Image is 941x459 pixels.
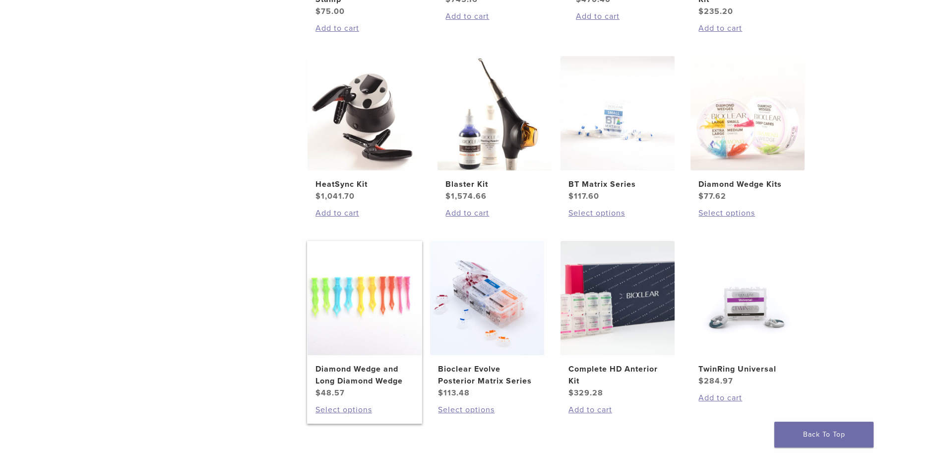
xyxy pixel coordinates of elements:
[315,191,321,201] span: $
[698,207,797,219] a: Select options for “Diamond Wedge Kits”
[568,178,667,190] h2: BT Matrix Series
[315,6,345,16] bdi: 75.00
[315,207,414,219] a: Add to cart: “HeatSync Kit”
[774,422,874,448] a: Back To Top
[698,376,733,386] bdi: 284.97
[690,56,805,170] img: Diamond Wedge Kits
[698,178,797,190] h2: Diamond Wedge Kits
[430,241,544,355] img: Bioclear Evolve Posterior Matrix Series
[438,56,552,170] img: Blaster Kit
[698,6,733,16] bdi: 235.20
[698,363,797,375] h2: TwinRing Universal
[308,241,422,355] img: Diamond Wedge and Long Diamond Wedge
[308,56,422,170] img: HeatSync Kit
[315,388,345,398] bdi: 48.57
[690,56,806,202] a: Diamond Wedge KitsDiamond Wedge Kits $77.62
[568,363,667,387] h2: Complete HD Anterior Kit
[445,191,451,201] span: $
[315,178,414,190] h2: HeatSync Kit
[445,207,544,219] a: Add to cart: “Blaster Kit”
[698,22,797,34] a: Add to cart: “Rockstar (RS) Polishing Kit”
[576,10,674,22] a: Add to cart: “Black Triangle (BT) Kit”
[445,191,487,201] bdi: 1,574.66
[698,6,704,16] span: $
[315,22,414,34] a: Add to cart: “Bioclear Rubber Dam Stamp”
[315,191,355,201] bdi: 1,041.70
[438,388,443,398] span: $
[315,6,321,16] span: $
[445,10,544,22] a: Add to cart: “Evolve All-in-One Kit”
[561,56,675,170] img: BT Matrix Series
[568,404,667,416] a: Add to cart: “Complete HD Anterior Kit”
[698,191,704,201] span: $
[568,191,599,201] bdi: 117.60
[438,388,470,398] bdi: 113.48
[568,207,667,219] a: Select options for “BT Matrix Series”
[430,241,545,399] a: Bioclear Evolve Posterior Matrix SeriesBioclear Evolve Posterior Matrix Series $113.48
[437,56,553,202] a: Blaster KitBlaster Kit $1,574.66
[307,56,423,202] a: HeatSync KitHeatSync Kit $1,041.70
[307,241,423,399] a: Diamond Wedge and Long Diamond WedgeDiamond Wedge and Long Diamond Wedge $48.57
[568,388,603,398] bdi: 329.28
[698,392,797,404] a: Add to cart: “TwinRing Universal”
[315,363,414,387] h2: Diamond Wedge and Long Diamond Wedge
[438,363,536,387] h2: Bioclear Evolve Posterior Matrix Series
[698,191,726,201] bdi: 77.62
[438,404,536,416] a: Select options for “Bioclear Evolve Posterior Matrix Series”
[560,241,676,399] a: Complete HD Anterior KitComplete HD Anterior Kit $329.28
[690,241,806,387] a: TwinRing UniversalTwinRing Universal $284.97
[445,178,544,190] h2: Blaster Kit
[568,388,574,398] span: $
[568,191,574,201] span: $
[561,241,675,355] img: Complete HD Anterior Kit
[698,376,704,386] span: $
[560,56,676,202] a: BT Matrix SeriesBT Matrix Series $117.60
[315,404,414,416] a: Select options for “Diamond Wedge and Long Diamond Wedge”
[315,388,321,398] span: $
[690,241,805,355] img: TwinRing Universal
